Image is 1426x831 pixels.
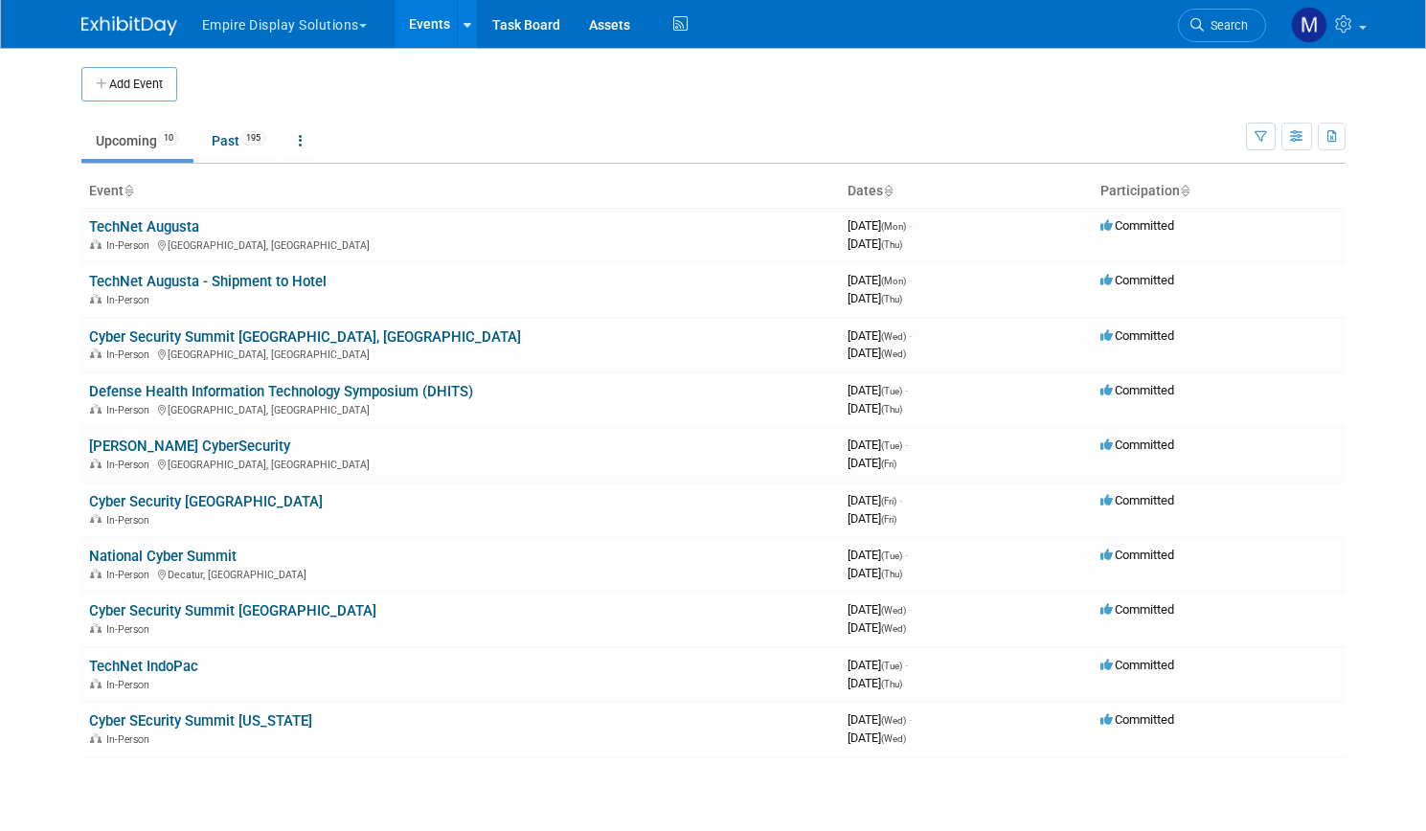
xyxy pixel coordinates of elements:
[197,123,281,159] a: Past195
[909,602,912,617] span: -
[848,620,906,635] span: [DATE]
[1093,175,1346,208] th: Participation
[89,236,832,252] div: [GEOGRAPHIC_DATA], [GEOGRAPHIC_DATA]
[881,239,902,250] span: (Thu)
[81,175,840,208] th: Event
[1204,18,1248,33] span: Search
[881,733,906,744] span: (Wed)
[90,679,102,688] img: In-Person Event
[106,569,155,581] span: In-Person
[881,440,902,451] span: (Tue)
[881,679,902,689] span: (Thu)
[848,401,902,415] span: [DATE]
[106,404,155,416] span: In-Person
[881,550,902,561] span: (Tue)
[89,346,832,361] div: [GEOGRAPHIC_DATA], [GEOGRAPHIC_DATA]
[848,566,902,580] span: [DATE]
[1100,548,1174,562] span: Committed
[1178,9,1266,42] a: Search
[1100,658,1174,672] span: Committed
[848,456,896,470] span: [DATE]
[848,236,902,251] span: [DATE]
[106,514,155,527] span: In-Person
[90,569,102,578] img: In-Person Event
[881,348,906,359] span: (Wed)
[90,404,102,414] img: In-Person Event
[881,605,906,616] span: (Wed)
[881,715,906,726] span: (Wed)
[905,658,908,672] span: -
[899,493,902,507] span: -
[89,438,290,455] a: [PERSON_NAME] CyberSecurity
[848,383,908,397] span: [DATE]
[881,514,896,525] span: (Fri)
[89,602,376,619] a: Cyber Security Summit [GEOGRAPHIC_DATA]
[106,459,155,471] span: In-Person
[1100,273,1174,287] span: Committed
[881,496,896,506] span: (Fri)
[848,730,906,745] span: [DATE]
[90,348,102,358] img: In-Person Event
[848,712,912,727] span: [DATE]
[1100,602,1174,617] span: Committed
[1100,328,1174,343] span: Committed
[905,383,908,397] span: -
[124,183,133,198] a: Sort by Event Name
[106,623,155,636] span: In-Person
[881,331,906,342] span: (Wed)
[106,294,155,306] span: In-Person
[89,273,327,290] a: TechNet Augusta - Shipment to Hotel
[89,712,312,730] a: Cyber SEcurity Summit [US_STATE]
[848,273,912,287] span: [DATE]
[106,348,155,361] span: In-Person
[848,493,902,507] span: [DATE]
[89,383,473,400] a: Defense Health Information Technology Symposium (DHITS)
[1100,218,1174,233] span: Committed
[89,658,198,675] a: TechNet IndoPac
[158,131,179,146] span: 10
[1100,438,1174,452] span: Committed
[90,239,102,249] img: In-Person Event
[1100,493,1174,507] span: Committed
[881,569,902,579] span: (Thu)
[881,623,906,634] span: (Wed)
[81,16,177,35] img: ExhibitDay
[881,276,906,286] span: (Mon)
[848,346,906,360] span: [DATE]
[905,548,908,562] span: -
[881,221,906,232] span: (Mon)
[106,679,155,691] span: In-Person
[909,218,912,233] span: -
[1100,712,1174,727] span: Committed
[848,218,912,233] span: [DATE]
[840,175,1093,208] th: Dates
[89,328,521,346] a: Cyber Security Summit [GEOGRAPHIC_DATA], [GEOGRAPHIC_DATA]
[909,328,912,343] span: -
[90,459,102,468] img: In-Person Event
[848,291,902,305] span: [DATE]
[90,733,102,743] img: In-Person Event
[90,294,102,303] img: In-Person Event
[89,548,237,565] a: National Cyber Summit
[881,294,902,304] span: (Thu)
[90,623,102,633] img: In-Person Event
[848,548,908,562] span: [DATE]
[89,493,323,510] a: Cyber Security [GEOGRAPHIC_DATA]
[89,401,832,416] div: [GEOGRAPHIC_DATA], [GEOGRAPHIC_DATA]
[881,404,902,415] span: (Thu)
[883,183,893,198] a: Sort by Start Date
[848,328,912,343] span: [DATE]
[848,602,912,617] span: [DATE]
[848,658,908,672] span: [DATE]
[1100,383,1174,397] span: Committed
[909,273,912,287] span: -
[240,131,266,146] span: 195
[881,661,902,671] span: (Tue)
[81,67,177,101] button: Add Event
[106,239,155,252] span: In-Person
[1180,183,1189,198] a: Sort by Participation Type
[90,514,102,524] img: In-Person Event
[89,566,832,581] div: Decatur, [GEOGRAPHIC_DATA]
[848,511,896,526] span: [DATE]
[909,712,912,727] span: -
